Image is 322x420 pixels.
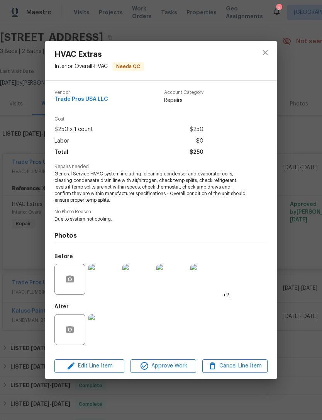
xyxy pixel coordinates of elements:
span: +2 [223,292,229,299]
span: Account Category [164,90,203,95]
span: Due to system not cooling. [54,216,246,223]
span: $0 [196,136,203,147]
span: Interior Overall - HVAC [54,64,108,69]
span: Needs QC [113,63,143,70]
button: Cancel Line Item [202,359,268,373]
span: Repairs [164,97,203,104]
span: Edit Line Item [57,361,122,371]
h5: Before [54,254,73,259]
span: Cancel Line Item [205,361,265,371]
span: $250 x 1 count [54,124,93,135]
span: Total [54,147,68,158]
span: No Photo Reason [54,209,268,214]
h4: Photos [54,232,268,240]
span: $250 [190,147,203,158]
button: Approve Work [130,359,196,373]
span: General Service HVAC system including: cleaning condenser and evaporator coils, clearing condensa... [54,171,246,203]
div: 2 [276,5,281,12]
button: close [256,43,275,62]
span: $250 [190,124,203,135]
span: HVAC Extras [54,50,144,59]
span: Approve Work [133,361,193,371]
h5: After [54,304,69,309]
span: Cost [54,117,203,122]
span: Trade Pros USA LLC [54,97,108,102]
span: Repairs needed [54,164,268,169]
button: Edit Line Item [54,359,124,373]
span: Labor [54,136,69,147]
span: Vendor [54,90,108,95]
